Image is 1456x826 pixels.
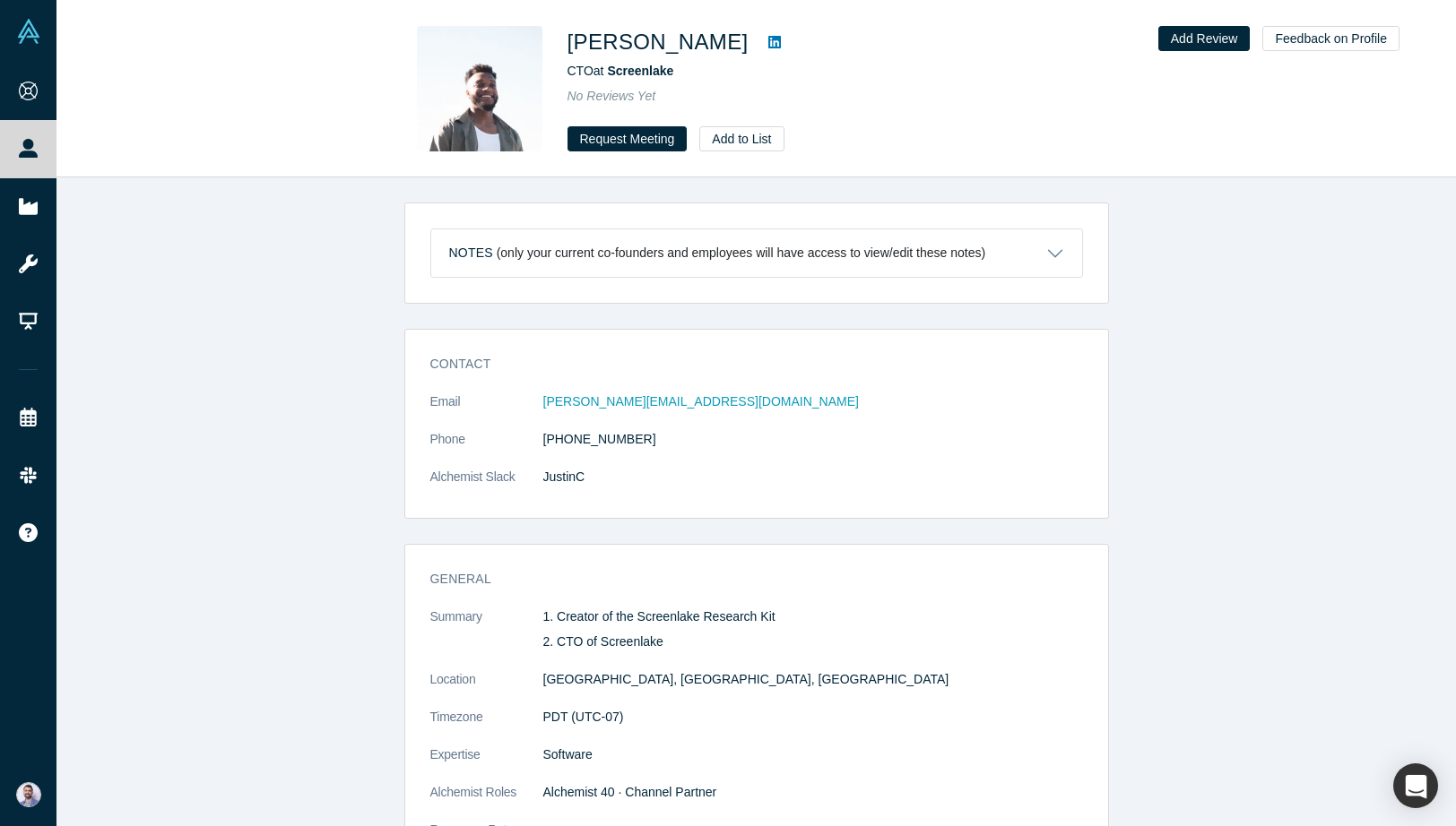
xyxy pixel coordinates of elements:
[543,394,859,409] a: [PERSON_NAME][EMAIL_ADDRESS][DOMAIN_NAME]
[430,430,543,468] dt: Phone
[543,747,593,761] span: Software
[607,64,673,78] a: Screenlake
[543,783,1083,802] dd: Alchemist 40 · Channel Partner
[430,783,543,821] dt: Alchemist Roles
[430,392,543,430] dt: Email
[568,64,674,78] span: CTO at
[449,244,493,262] h3: Notes
[16,782,41,807] img: Sam Jadali's Account
[430,468,543,505] dt: Alchemist Slack
[543,632,1083,651] p: 2. CTO of Screenlake
[543,607,1083,626] p: 1. Creator of the Screenlake Research Kit
[543,468,1083,486] dd: JustinC
[543,670,1083,689] dd: [GEOGRAPHIC_DATA], [GEOGRAPHIC_DATA], [GEOGRAPHIC_DATA]
[497,245,986,261] p: (only your current co-founders and employees will have access to view/edit these notes)
[431,229,1082,277] button: Notes (only your current co-founders and employees will have access to view/edit these notes)
[543,708,1083,727] dd: PDT (UTC-07)
[16,19,41,44] img: Alchemist Vault Logo
[568,89,656,103] span: No Reviews Yet
[430,670,543,708] dt: Location
[430,745,543,783] dt: Expertise
[1262,26,1400,51] button: Feedback on Profile
[568,126,688,151] button: Request Meeting
[699,126,784,151] button: Add to List
[430,355,1058,374] h3: Contact
[1158,26,1251,51] button: Add Review
[430,607,543,670] dt: Summary
[417,26,542,151] img: Justin Cornelius's Profile Image
[568,26,749,58] h1: [PERSON_NAME]
[543,432,656,446] a: [PHONE_NUMBER]
[430,708,543,745] dt: Timezone
[430,570,1058,589] h3: General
